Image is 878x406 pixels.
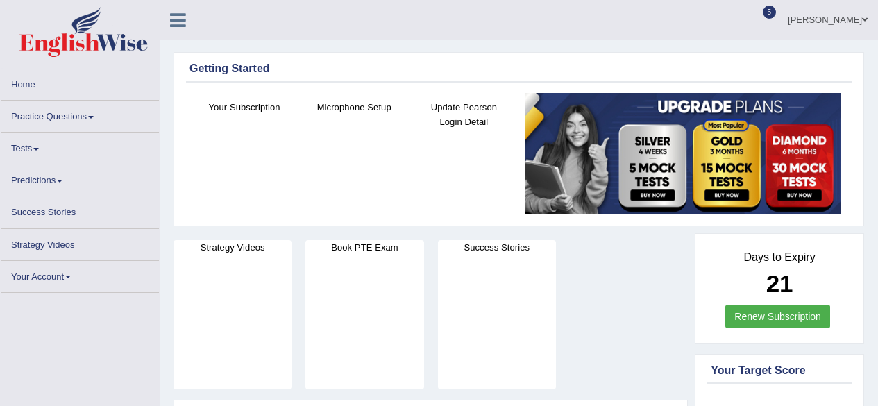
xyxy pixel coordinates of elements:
[1,133,159,160] a: Tests
[766,270,793,297] b: 21
[189,60,848,77] div: Getting Started
[1,196,159,223] a: Success Stories
[1,261,159,288] a: Your Account
[196,100,292,115] h4: Your Subscription
[525,93,841,215] img: small5.jpg
[1,101,159,128] a: Practice Questions
[306,100,402,115] h4: Microphone Setup
[711,251,848,264] h4: Days to Expiry
[763,6,777,19] span: 5
[416,100,512,129] h4: Update Pearson Login Detail
[174,240,292,255] h4: Strategy Videos
[1,69,159,96] a: Home
[1,229,159,256] a: Strategy Videos
[725,305,830,328] a: Renew Subscription
[305,240,423,255] h4: Book PTE Exam
[1,164,159,192] a: Predictions
[438,240,556,255] h4: Success Stories
[711,362,848,379] div: Your Target Score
